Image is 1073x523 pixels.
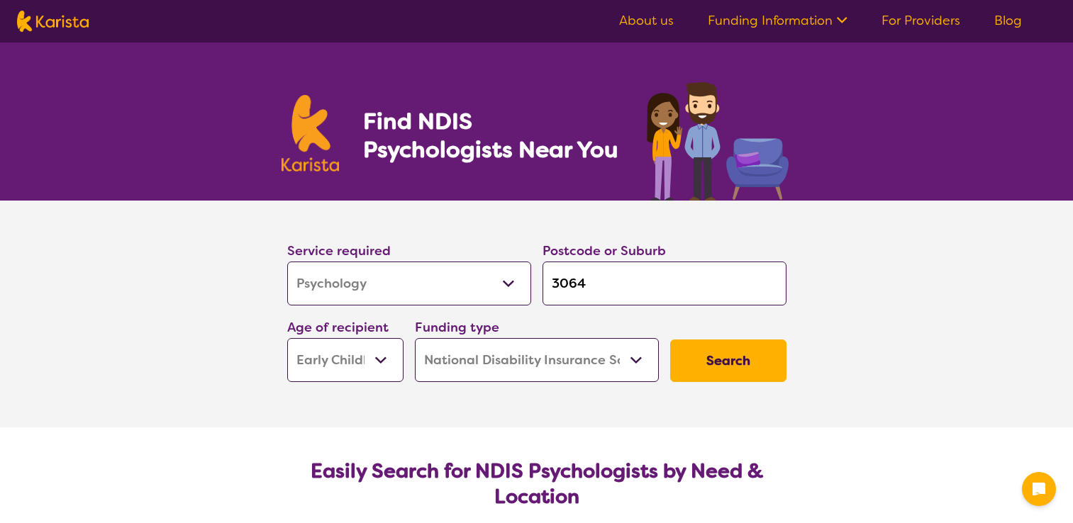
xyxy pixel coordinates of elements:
button: Search [670,339,786,382]
input: Type [543,261,786,305]
a: About us [619,12,674,29]
h1: Find NDIS Psychologists Near You [363,107,626,164]
label: Age of recipient [287,319,389,336]
img: Karista logo [17,11,89,32]
h2: Easily Search for NDIS Psychologists by Need & Location [299,459,775,510]
a: Funding Information [708,12,847,29]
a: Blog [994,12,1022,29]
label: Funding type [415,319,499,336]
a: For Providers [882,12,960,29]
img: psychology [642,77,792,201]
img: Karista logo [282,95,340,171]
label: Service required [287,242,391,259]
label: Postcode or Suburb [543,242,666,259]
